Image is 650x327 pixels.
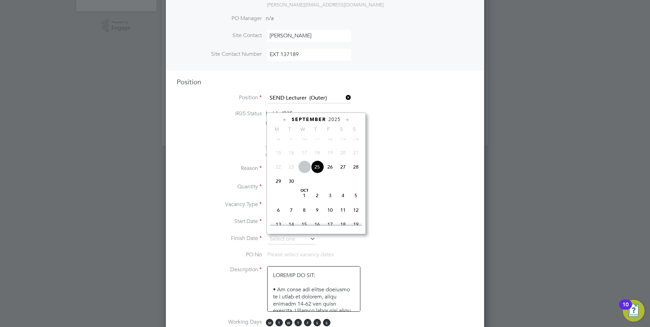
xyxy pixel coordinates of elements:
input: Search for... [267,93,351,103]
span: Please select vacancy dates [267,251,334,258]
input: Select one [267,234,315,244]
span: 8 [298,204,311,217]
span: S [348,126,361,132]
span: F [304,319,311,326]
span: 25 [311,160,324,173]
label: Position [177,94,262,101]
span: T [309,126,322,132]
strong: Status Determination Statement [266,121,328,126]
span: 30 [285,175,298,188]
span: [PERSON_NAME][EMAIL_ADDRESS][DOMAIN_NAME] [267,2,384,8]
span: 16 [285,146,298,159]
span: 11 [311,132,324,145]
span: W [285,319,292,326]
span: 19 [349,218,362,231]
span: 29 [272,175,285,188]
label: Working Days [177,319,262,326]
span: 24 [298,160,311,173]
span: 13 [337,132,349,145]
span: 12 [349,204,362,217]
span: 23 [285,160,298,173]
label: Start Date [177,218,262,225]
span: 28 [349,160,362,173]
span: 15 [272,146,285,159]
span: M [270,126,283,132]
label: Site Contact [177,32,262,39]
span: 20 [337,146,349,159]
span: The status determination for this position can be updated after creating the vacancy [265,145,357,157]
label: PO No [177,251,262,258]
button: Open Resource Center, 10 new notifications [623,300,645,322]
h3: Position [177,78,473,86]
span: 11 [337,204,349,217]
span: n/a [266,15,274,22]
span: S [313,319,321,326]
span: Oct [298,189,311,192]
span: S [323,319,330,326]
label: Description [177,266,262,273]
span: W [296,126,309,132]
span: 26 [324,160,337,173]
label: Reason [177,165,262,172]
span: F [322,126,335,132]
span: 18 [311,146,324,159]
span: 16 [311,218,324,231]
span: S [335,126,348,132]
span: 18 [337,218,349,231]
span: 8 [272,132,285,145]
span: 10 [298,132,311,145]
span: T [275,319,283,326]
span: 17 [324,218,337,231]
span: 6 [272,204,285,217]
span: 12 [324,132,337,145]
label: Vacancy Type [177,201,262,208]
span: 19 [324,146,337,159]
span: 15 [298,218,311,231]
span: September [292,117,326,122]
span: 7 [285,204,298,217]
span: 14 [349,132,362,145]
label: PO Manager [177,15,262,22]
span: 2 [311,189,324,202]
span: 4 [337,189,349,202]
span: 14 [285,218,298,231]
span: 3 [324,189,337,202]
label: Finish Date [177,235,262,242]
span: M [266,319,273,326]
label: Quantity [177,183,262,190]
span: 27 [337,160,349,173]
span: 1 [298,189,311,202]
span: 17 [298,146,311,159]
label: Site Contact Number [177,51,262,58]
span: Inside IR35 [266,110,293,117]
div: 10 [622,305,629,313]
span: 9 [285,132,298,145]
label: IR35 Status [177,110,262,117]
span: 9 [311,204,324,217]
span: 2025 [328,117,341,122]
span: 13 [272,218,285,231]
span: 21 [349,146,362,159]
span: 5 [349,189,362,202]
span: T [283,126,296,132]
span: 22 [272,160,285,173]
span: 10 [324,204,337,217]
span: T [294,319,302,326]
